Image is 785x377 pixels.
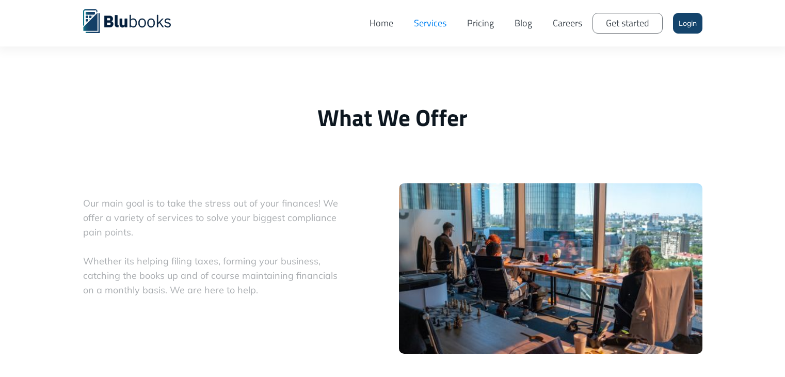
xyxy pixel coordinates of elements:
[359,8,404,39] a: Home
[542,8,592,39] a: Careers
[592,13,663,34] a: Get started
[83,196,344,297] span: Our main goal is to take the stress out of your finances! We offer a variety of services to solve...
[83,103,702,132] h1: What We Offer
[404,8,457,39] a: Services
[504,8,542,39] a: Blog
[457,8,504,39] a: Pricing
[83,8,186,33] a: home
[673,13,702,34] a: Login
